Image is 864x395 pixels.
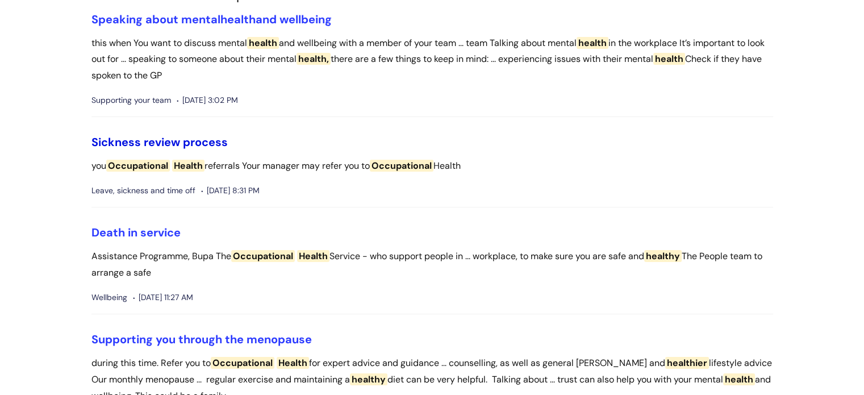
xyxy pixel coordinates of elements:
span: [DATE] 3:02 PM [177,93,238,107]
span: Leave, sickness and time off [91,184,195,198]
span: health [723,373,755,385]
span: health [220,12,256,27]
a: Death in service [91,225,181,240]
span: Occupational [370,160,433,172]
span: Health [277,357,309,369]
span: [DATE] 11:27 AM [133,290,193,305]
span: Occupational [211,357,274,369]
span: Health [172,160,204,172]
span: healthier [665,357,709,369]
span: Occupational [231,250,295,262]
span: Health [297,250,329,262]
span: Wellbeing [91,290,127,305]
span: health [577,37,608,49]
a: Sickness review process [91,135,228,149]
span: Occupational [106,160,170,172]
a: Supporting you through the menopause [91,332,312,347]
span: health [247,37,279,49]
span: Supporting your team [91,93,171,107]
p: you referrals Your manager may refer you to Health [91,158,773,174]
span: health [653,53,685,65]
span: [DATE] 8:31 PM [201,184,260,198]
span: health, [297,53,331,65]
span: healthy [350,373,387,385]
p: this when You want to discuss mental and wellbeing with a member of your team ... team Talking ab... [91,35,773,84]
a: Speaking about mentalhealthand wellbeing [91,12,332,27]
p: Assistance Programme, Bupa The Service - who support people in ... workplace, to make sure you ar... [91,248,773,281]
span: healthy [644,250,682,262]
